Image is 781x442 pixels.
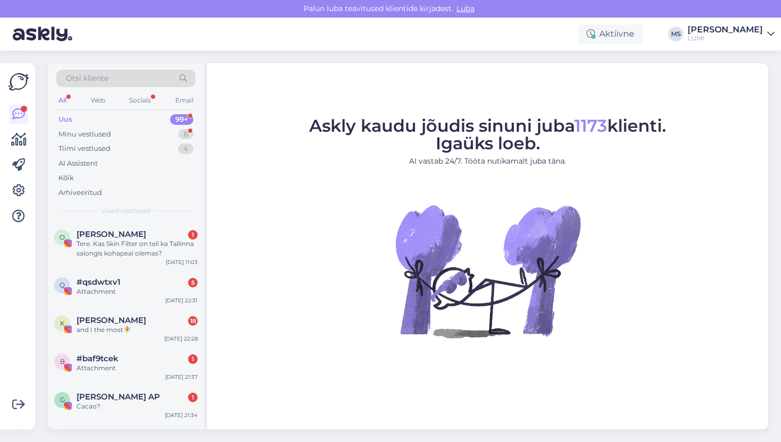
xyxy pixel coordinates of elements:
div: Socials [127,93,153,107]
span: Uued vestlused [101,206,151,216]
div: Minu vestlused [58,129,111,140]
div: Web [89,93,107,107]
span: Olga [77,229,146,239]
span: Askly kaudu jõudis sinuni juba klienti. Igaüks loeb. [309,115,666,154]
div: 1 [188,230,198,240]
div: 1 [188,393,198,402]
span: Otsi kliente [66,73,108,84]
span: q [60,281,65,289]
img: Askly Logo [9,72,29,92]
div: Tere. Kas Skin Filter on teil ka Tallinna salongis kohapeal olemas? [77,239,198,258]
span: Luba [453,4,478,13]
div: Attachment [77,287,198,296]
div: [DATE] 22:28 [164,335,198,343]
span: K [60,319,65,327]
div: Kõik [58,173,74,183]
a: [PERSON_NAME]LUMI [687,25,775,42]
div: MS [668,27,683,41]
div: Cacao? [77,402,198,411]
span: #qsdwtxv1 [77,277,121,287]
div: Arhiveeritud [58,188,102,198]
div: Attachment [77,363,198,373]
div: 18 [188,316,198,326]
span: b [60,358,65,365]
div: 5 [188,278,198,287]
div: 4 [178,143,193,154]
div: [DATE] 21:37 [165,373,198,381]
div: [DATE] 22:31 [165,296,198,304]
span: O [60,233,65,241]
span: G [60,396,65,404]
div: [DATE] 11:03 [166,258,198,266]
img: No Chat active [392,175,583,367]
div: Email [173,93,196,107]
span: Kristýna Hlaváčová [77,316,146,325]
div: and I the most🧚 [77,325,198,335]
div: 6 [179,129,193,140]
div: [DATE] 21:34 [165,411,198,419]
span: 1173 [574,115,607,136]
div: LUMI [687,34,763,42]
div: All [56,93,69,107]
div: 1 [188,354,198,364]
div: 99+ [170,114,193,125]
div: Aktiivne [578,24,643,44]
div: [PERSON_NAME] [687,25,763,34]
div: Tiimi vestlused [58,143,111,154]
div: Uus [58,114,72,125]
span: #baf9tcek [77,354,118,363]
p: AI vastab 24/7. Tööta nutikamalt juba täna. [309,156,666,167]
div: AI Assistent [58,158,98,169]
span: Galina AP [77,392,160,402]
